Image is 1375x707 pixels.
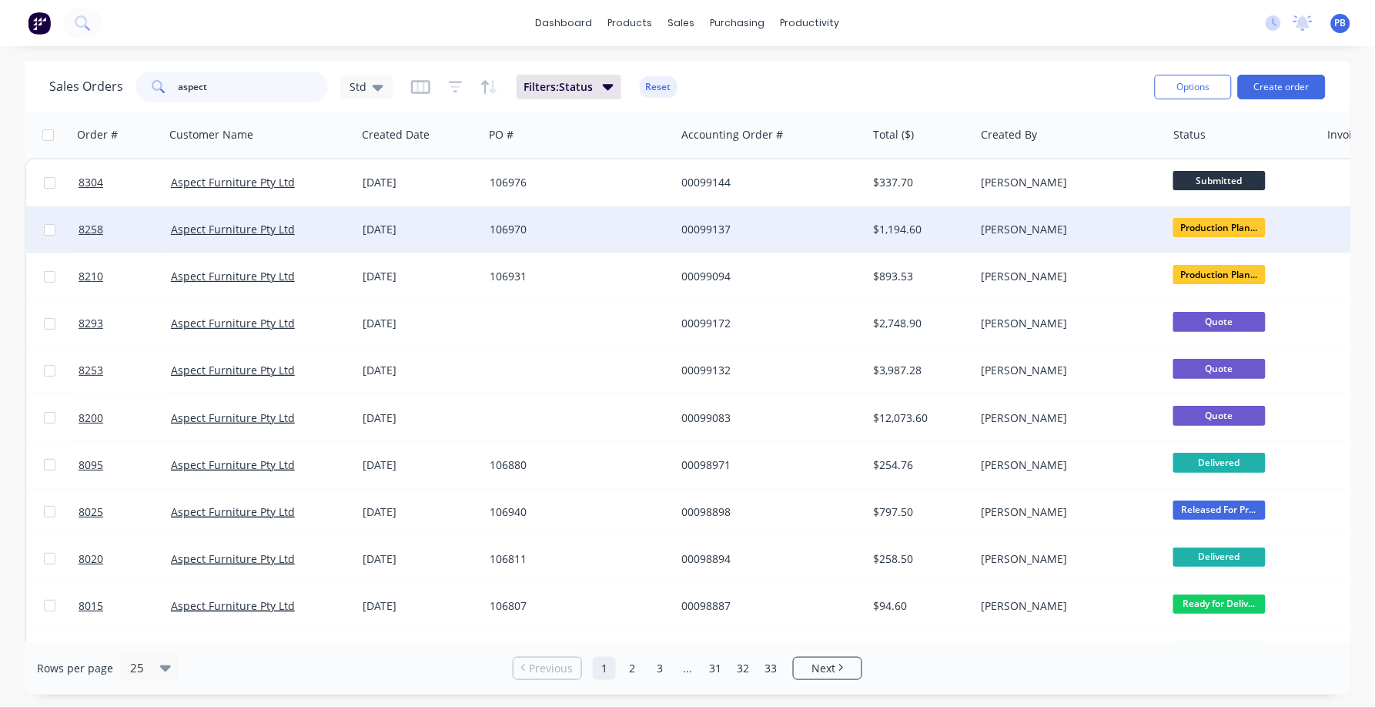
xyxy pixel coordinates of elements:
div: Customer Name [169,127,253,142]
div: [DATE] [363,551,477,567]
div: 00099137 [681,222,852,237]
a: Aspect Furniture Pty Ltd [171,504,295,519]
div: [PERSON_NAME] [981,551,1152,567]
span: 8258 [79,222,103,237]
div: [PERSON_NAME] [981,457,1152,473]
div: 106807 [490,598,661,614]
span: Submitted [1173,171,1266,190]
span: Next [811,661,835,676]
div: Status [1174,127,1206,142]
div: PO # [489,127,514,142]
div: Total ($) [874,127,915,142]
span: 8095 [79,457,103,473]
a: Aspect Furniture Pty Ltd [171,363,295,377]
a: Aspect Furniture Pty Ltd [171,598,295,613]
div: 00099172 [681,316,852,331]
a: Aspect Furniture Pty Ltd [171,410,295,425]
a: dashboard [528,12,601,35]
span: 8025 [79,504,103,520]
span: Ready for Deliv... [1173,595,1266,614]
a: Page 32 [731,657,754,680]
a: 8253 [79,347,171,394]
span: Filters: Status [524,79,594,95]
div: 106931 [490,269,661,284]
div: $94.60 [874,598,964,614]
div: [DATE] [363,269,477,284]
a: 8020 [79,536,171,582]
div: $893.53 [874,269,964,284]
div: 00099083 [681,410,852,426]
div: 106970 [490,222,661,237]
span: Rows per page [37,661,113,676]
div: products [601,12,661,35]
div: [PERSON_NAME] [981,410,1152,426]
div: productivity [773,12,848,35]
a: Aspect Furniture Pty Ltd [171,457,295,472]
div: 106976 [490,175,661,190]
span: 8210 [79,269,103,284]
div: Accounting Order # [681,127,783,142]
div: [DATE] [363,222,477,237]
a: Page 33 [759,657,782,680]
span: Std [350,79,366,95]
div: [PERSON_NAME] [981,175,1152,190]
a: Page 1 is your current page [593,657,616,680]
span: Delivered [1173,548,1266,567]
a: Previous page [514,661,581,676]
div: [DATE] [363,410,477,426]
button: Options [1155,75,1232,99]
button: Reset [640,76,677,98]
div: 106811 [490,551,661,567]
a: 8095 [79,442,171,488]
ul: Pagination [507,657,868,680]
a: Aspect Furniture Pty Ltd [171,551,295,566]
div: $258.50 [874,551,964,567]
a: 8025 [79,489,171,535]
div: [PERSON_NAME] [981,222,1152,237]
div: 106940 [490,504,661,520]
a: Page 2 [621,657,644,680]
div: [DATE] [363,175,477,190]
div: 00098894 [681,551,852,567]
div: 00099144 [681,175,852,190]
span: 8020 [79,551,103,567]
a: Aspect Furniture Pty Ltd [171,316,295,330]
div: [DATE] [363,316,477,331]
h1: Sales Orders [49,79,123,94]
div: purchasing [703,12,773,35]
div: 00098971 [681,457,852,473]
div: 00098887 [681,598,852,614]
div: [DATE] [363,504,477,520]
span: PB [1335,16,1347,30]
span: 8200 [79,410,103,426]
a: 8129 [79,630,171,676]
div: $3,987.28 [874,363,964,378]
span: Production Plan... [1173,265,1266,284]
div: 106880 [490,457,661,473]
div: Created Date [362,127,430,142]
a: Page 31 [704,657,727,680]
a: Next page [794,661,861,676]
span: Released For Pr... [1173,501,1266,520]
a: Page 3 [648,657,671,680]
span: Delivered [1173,453,1266,472]
input: Search... [179,72,329,102]
div: $337.70 [874,175,964,190]
div: $1,194.60 [874,222,964,237]
div: [PERSON_NAME] [981,363,1152,378]
span: 8293 [79,316,103,331]
a: Aspect Furniture Pty Ltd [171,269,295,283]
span: Quote [1173,406,1266,425]
span: Previous [530,661,574,676]
a: Aspect Furniture Pty Ltd [171,222,295,236]
span: Quote [1173,359,1266,378]
div: Order # [77,127,118,142]
div: [DATE] [363,363,477,378]
a: 8293 [79,300,171,347]
div: Created By [982,127,1038,142]
div: 00099094 [681,269,852,284]
a: Jump forward [676,657,699,680]
a: 8258 [79,206,171,253]
img: Factory [28,12,51,35]
button: Filters:Status [517,75,621,99]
